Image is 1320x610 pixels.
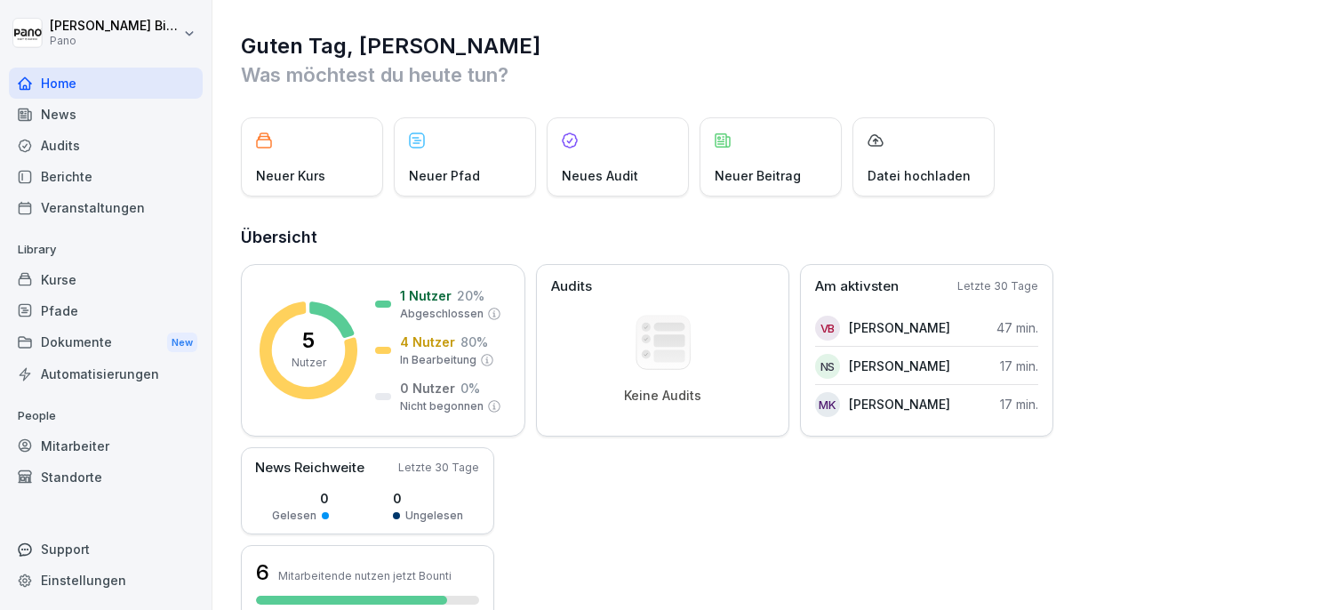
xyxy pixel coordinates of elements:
[1000,357,1038,375] p: 17 min.
[9,565,203,596] a: Einstellungen
[562,166,638,185] p: Neues Audit
[400,286,452,305] p: 1 Nutzer
[9,99,203,130] a: News
[457,286,484,305] p: 20 %
[50,35,180,47] p: Pano
[398,460,479,476] p: Letzte 30 Tage
[167,333,197,353] div: New
[715,166,801,185] p: Neuer Beitrag
[256,558,269,588] h3: 6
[9,161,203,192] a: Berichte
[278,569,452,582] p: Mitarbeitende nutzen jetzt Bounti
[272,508,316,524] p: Gelesen
[9,192,203,223] a: Veranstaltungen
[400,333,455,351] p: 4 Nutzer
[302,330,315,351] p: 5
[9,130,203,161] a: Audits
[9,534,203,565] div: Support
[241,32,1293,60] h1: Guten Tag, [PERSON_NAME]
[849,318,950,337] p: [PERSON_NAME]
[409,166,480,185] p: Neuer Pfad
[9,236,203,264] p: Library
[50,19,180,34] p: [PERSON_NAME] Bieg
[400,398,484,414] p: Nicht begonnen
[255,458,364,478] p: News Reichweite
[815,354,840,379] div: NS
[400,379,455,397] p: 0 Nutzer
[815,277,899,297] p: Am aktivsten
[9,326,203,359] div: Dokumente
[624,388,701,404] p: Keine Audits
[9,68,203,99] a: Home
[292,355,326,371] p: Nutzer
[849,395,950,413] p: [PERSON_NAME]
[9,264,203,295] a: Kurse
[241,225,1293,250] h2: Übersicht
[957,278,1038,294] p: Letzte 30 Tage
[9,326,203,359] a: DokumenteNew
[9,295,203,326] a: Pfade
[256,166,325,185] p: Neuer Kurs
[1000,395,1038,413] p: 17 min.
[9,402,203,430] p: People
[551,277,592,297] p: Audits
[241,60,1293,89] p: Was möchtest du heute tun?
[9,430,203,462] a: Mitarbeiter
[996,318,1038,337] p: 47 min.
[9,358,203,389] a: Automatisierungen
[393,489,463,508] p: 0
[868,166,971,185] p: Datei hochladen
[405,508,463,524] p: Ungelesen
[815,392,840,417] div: MK
[460,333,488,351] p: 80 %
[815,316,840,341] div: VB
[400,352,476,368] p: In Bearbeitung
[9,462,203,493] a: Standorte
[400,306,484,322] p: Abgeschlossen
[272,489,329,508] p: 0
[460,379,480,397] p: 0 %
[849,357,950,375] p: [PERSON_NAME]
